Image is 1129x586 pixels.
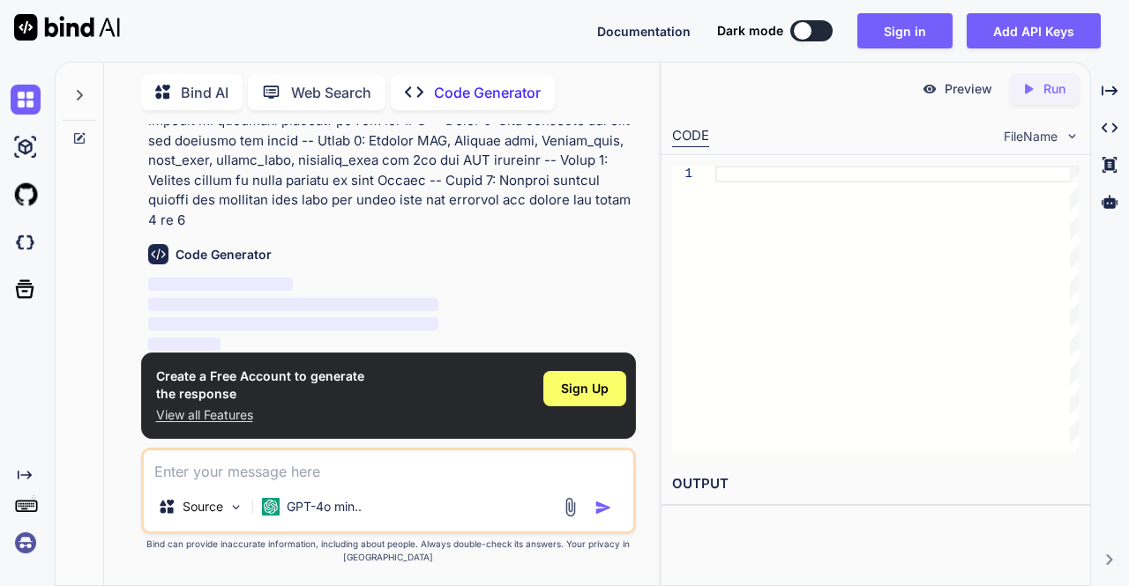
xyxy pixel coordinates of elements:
p: Source [183,498,223,516]
span: Dark mode [717,22,783,40]
img: icon [594,499,612,516]
div: 1 [672,166,692,182]
button: Add API Keys [967,13,1101,48]
img: GPT-4o mini [262,498,280,516]
img: darkCloudIdeIcon [11,227,41,257]
p: Preview [945,80,992,98]
span: FileName [1004,128,1058,145]
button: Documentation [597,22,691,41]
p: Code Generator [434,82,541,103]
p: Run [1043,80,1065,98]
h6: Code Generator [176,246,272,263]
h2: OUTPUT [662,464,1089,505]
p: Bind AI [181,82,228,103]
span: ‌ [148,338,221,351]
img: chevron down [1065,129,1080,144]
span: ‌ [148,298,439,311]
button: Sign in [857,13,953,48]
img: Bind AI [14,14,120,41]
img: signin [11,528,41,558]
img: attachment [560,497,580,517]
h1: Create a Free Account to generate the response [156,367,364,403]
div: CODE [672,126,709,147]
span: ‌ [148,317,439,330]
p: Web Search [291,82,371,103]
span: Documentation [597,24,691,39]
p: GPT-4o min.. [287,498,362,516]
img: preview [922,81,938,97]
p: View all Features [156,406,364,424]
img: ai-studio [11,132,41,162]
img: Pick Models [228,500,243,515]
img: chat [11,85,41,115]
span: ‌ [148,278,294,291]
p: Bind can provide inaccurate information, including about people. Always double-check its answers.... [141,538,637,564]
img: githubLight [11,180,41,210]
span: Sign Up [561,380,609,397]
